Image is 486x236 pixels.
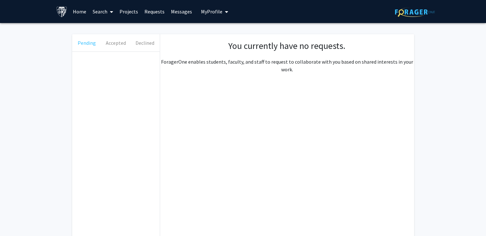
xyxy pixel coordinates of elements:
[168,0,195,23] a: Messages
[166,41,408,51] h1: You currently have no requests.
[89,0,116,23] a: Search
[116,0,141,23] a: Projects
[141,0,168,23] a: Requests
[56,6,67,17] img: Johns Hopkins University Logo
[72,34,101,51] button: Pending
[130,34,159,51] button: Declined
[201,8,222,15] span: My Profile
[70,0,89,23] a: Home
[395,7,435,17] img: ForagerOne Logo
[160,58,414,73] p: ForagerOne enables students, faculty, and staff to request to collaborate with you based on share...
[101,34,130,51] button: Accepted
[5,207,27,231] iframe: Chat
